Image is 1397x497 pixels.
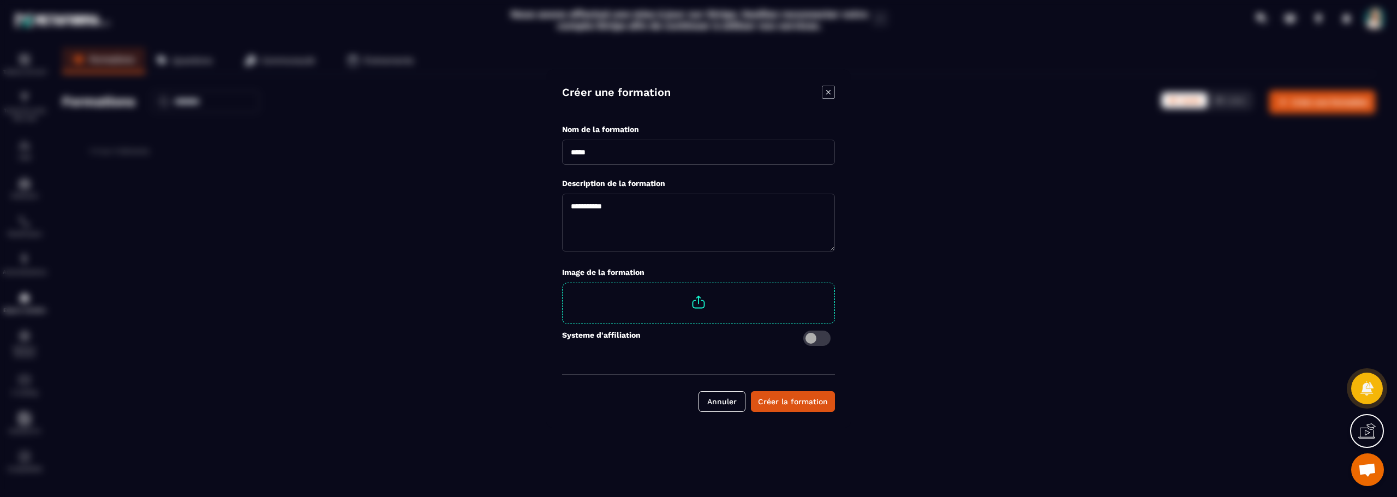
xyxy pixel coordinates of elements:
[562,179,665,188] label: Description de la formation
[1351,453,1384,486] div: Ouvrir le chat
[698,391,745,412] button: Annuler
[562,125,639,134] label: Nom de la formation
[758,396,828,407] div: Créer la formation
[562,268,644,277] label: Image de la formation
[562,86,671,101] h4: Créer une formation
[562,331,641,346] label: Systeme d'affiliation
[751,391,835,412] button: Créer la formation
